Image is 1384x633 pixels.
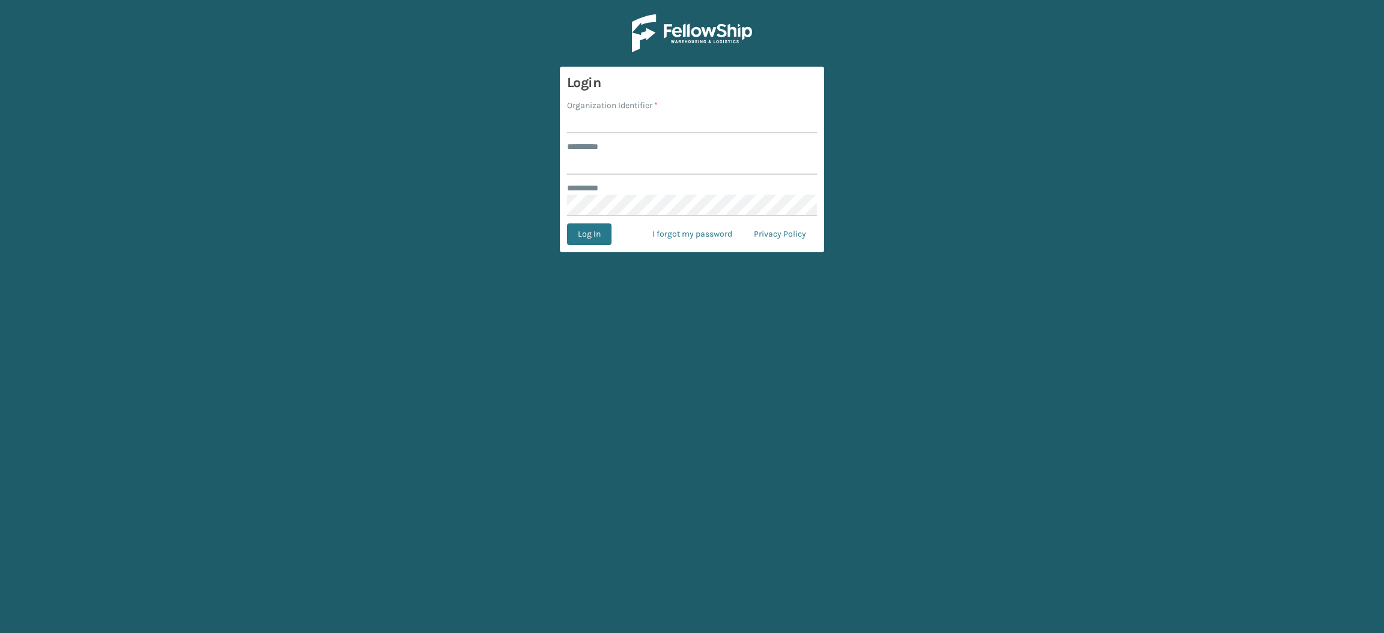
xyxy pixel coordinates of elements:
a: Privacy Policy [743,223,817,245]
img: Logo [632,14,752,52]
label: Organization Identifier [567,99,658,112]
button: Log In [567,223,612,245]
h3: Login [567,74,817,92]
a: I forgot my password [642,223,743,245]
